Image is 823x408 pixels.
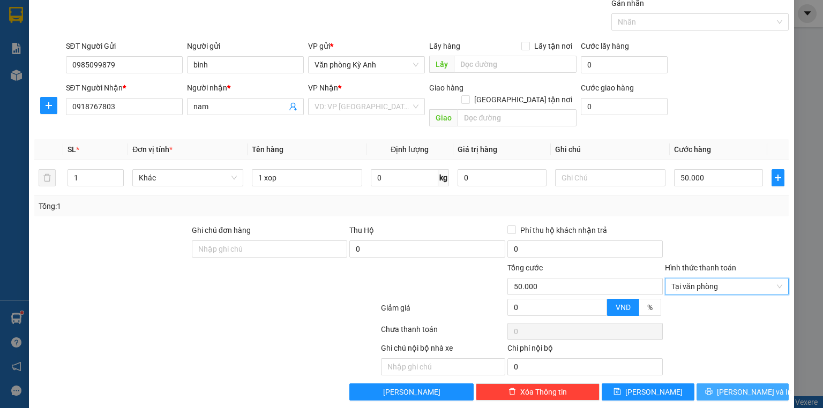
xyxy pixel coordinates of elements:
label: Cước lấy hàng [581,42,629,50]
input: 0 [458,169,547,186]
span: Văn phòng Kỳ Anh [315,57,418,73]
div: Người nhận [187,82,304,94]
span: Phí thu hộ khách nhận trả [516,224,611,236]
span: Cước hàng [674,145,711,154]
th: Ghi chú [551,139,670,160]
input: Ghi chú đơn hàng [192,240,347,258]
div: Ghi chú nội bộ nhà xe [381,342,505,358]
span: Lấy tận nơi [530,40,577,52]
label: Cước giao hàng [581,84,634,92]
button: [PERSON_NAME] [349,383,473,401]
span: Giao hàng [429,84,463,92]
span: plus [41,101,57,110]
input: Dọc đường [454,56,577,73]
span: kg [438,169,449,186]
div: Tổng: 1 [39,200,318,212]
span: save [613,388,621,396]
span: VP Nhận [308,84,338,92]
div: SĐT Người Gửi [66,40,183,52]
span: plus [772,173,784,182]
span: Tổng cước [507,263,543,272]
div: Chi phí nội bộ [507,342,663,358]
span: Tại văn phòng [671,278,782,294]
label: Hình thức thanh toán [665,263,736,272]
div: Người gửi [187,40,304,52]
span: [PERSON_NAME] [383,386,440,398]
input: Dọc đường [458,109,577,126]
span: Lấy [429,56,454,73]
input: Cước giao hàng [581,98,668,115]
span: printer [705,388,713,396]
span: Xóa Thông tin [520,386,567,398]
button: deleteXóa Thông tin [476,383,600,401]
span: Lấy hàng [429,42,460,50]
span: % [647,303,653,312]
span: Đơn vị tính [132,145,173,154]
div: SĐT Người Nhận [66,82,183,94]
div: Chưa thanh toán [380,323,506,342]
input: Nhập ghi chú [381,358,505,375]
input: Cước lấy hàng [581,56,668,73]
span: [PERSON_NAME] và In [717,386,792,398]
span: user-add [289,102,297,111]
span: [GEOGRAPHIC_DATA] tận nơi [470,94,577,105]
button: plus [40,97,57,114]
div: Giảm giá [380,302,506,321]
span: delete [508,388,516,396]
span: SL [68,145,76,154]
label: Ghi chú đơn hàng [192,226,251,235]
button: printer[PERSON_NAME] và In [697,383,789,401]
span: [PERSON_NAME] [625,386,683,398]
span: VND [616,303,631,312]
input: Ghi Chú [555,169,665,186]
span: Định lượng [391,145,429,154]
div: VP gửi [308,40,425,52]
span: Thu Hộ [349,226,374,235]
button: save[PERSON_NAME] [602,383,694,401]
span: Giá trị hàng [458,145,497,154]
button: plus [772,169,784,186]
span: Tên hàng [252,145,283,154]
input: VD: Bàn, Ghế [252,169,362,186]
span: Giao [429,109,458,126]
button: delete [39,169,56,186]
span: Khác [139,170,236,186]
